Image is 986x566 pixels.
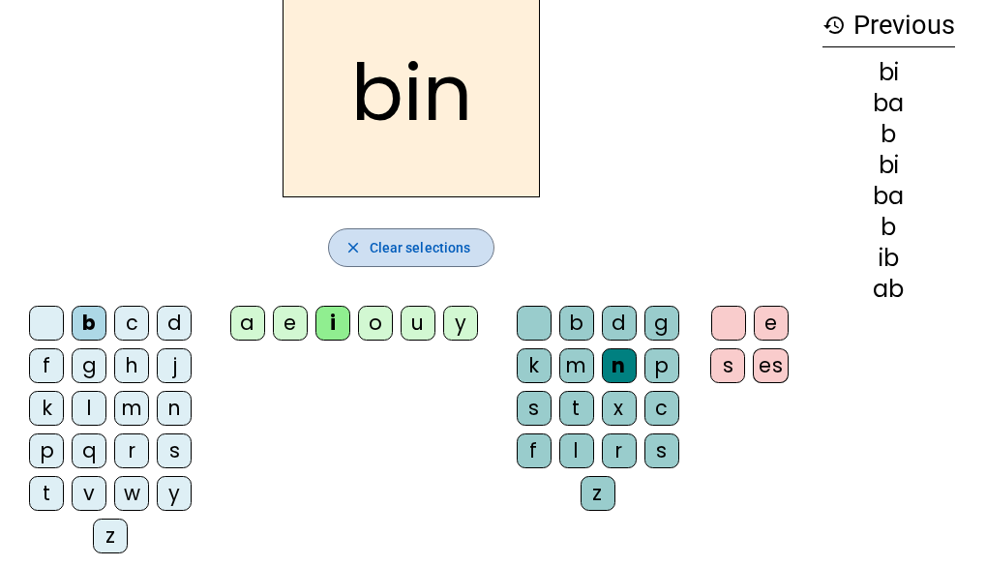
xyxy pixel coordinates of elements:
div: y [443,306,478,341]
div: s [517,391,552,426]
div: b [72,306,106,341]
div: c [114,306,149,341]
div: p [29,433,64,468]
div: g [72,348,106,383]
div: n [602,348,637,383]
div: g [644,306,679,341]
div: t [559,391,594,426]
mat-icon: close [344,239,362,256]
div: k [517,348,552,383]
div: x [602,391,637,426]
div: i [315,306,350,341]
div: ab [822,278,955,301]
div: f [517,433,552,468]
div: b [822,216,955,239]
div: p [644,348,679,383]
div: ba [822,92,955,115]
div: c [644,391,679,426]
div: e [754,306,789,341]
div: z [581,476,615,511]
div: l [72,391,106,426]
div: es [753,348,789,383]
div: d [602,306,637,341]
div: v [72,476,106,511]
h3: Previous [822,4,955,47]
div: l [559,433,594,468]
span: Clear selections [370,236,471,259]
div: o [358,306,393,341]
div: d [157,306,192,341]
div: n [157,391,192,426]
div: b [559,306,594,341]
div: j [157,348,192,383]
div: t [29,476,64,511]
div: z [93,519,128,553]
div: e [273,306,308,341]
mat-icon: history [822,14,846,37]
div: f [29,348,64,383]
div: s [644,433,679,468]
div: w [114,476,149,511]
div: r [114,433,149,468]
div: bi [822,154,955,177]
div: ba [822,185,955,208]
div: m [114,391,149,426]
div: u [401,306,435,341]
div: ib [822,247,955,270]
div: s [157,433,192,468]
button: Clear selections [328,228,495,267]
div: k [29,391,64,426]
div: y [157,476,192,511]
div: s [710,348,745,383]
div: bi [822,61,955,84]
div: r [602,433,637,468]
div: q [72,433,106,468]
div: b [822,123,955,146]
div: a [230,306,265,341]
div: h [114,348,149,383]
div: m [559,348,594,383]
